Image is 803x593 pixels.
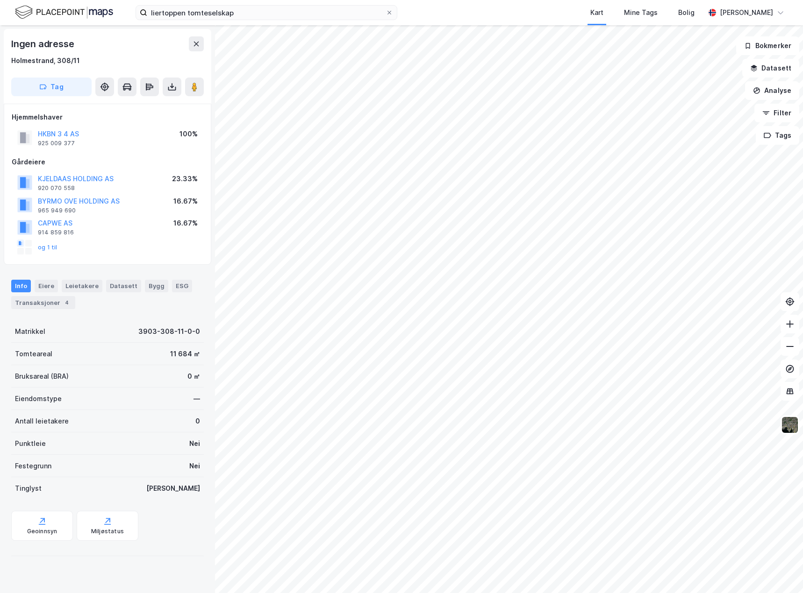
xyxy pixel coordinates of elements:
button: Filter [754,104,799,122]
div: Nei [189,438,200,449]
div: Leietakere [62,280,102,292]
div: Mine Tags [624,7,658,18]
div: 16.67% [173,196,198,207]
div: 3903-308-11-0-0 [138,326,200,337]
input: Søk på adresse, matrikkel, gårdeiere, leietakere eller personer [147,6,386,20]
button: Analyse [745,81,799,100]
div: 914 859 816 [38,229,74,236]
div: Datasett [106,280,141,292]
button: Bokmerker [736,36,799,55]
div: 11 684 ㎡ [170,348,200,360]
div: Gårdeiere [12,156,203,168]
iframe: Chat Widget [756,548,803,593]
button: Tags [756,126,799,145]
img: logo.f888ab2527a4732fd821a326f86c7f29.svg [15,4,113,21]
div: [PERSON_NAME] [720,7,773,18]
div: Festegrunn [15,460,51,472]
div: 920 070 558 [38,184,75,192]
div: 0 ㎡ [187,371,200,382]
div: Bruksareal (BRA) [15,371,69,382]
div: 16.67% [173,218,198,229]
div: Eiendomstype [15,393,62,404]
div: Bygg [145,280,168,292]
div: 965 949 690 [38,207,76,214]
div: Miljøstatus [91,528,124,535]
div: Holmestrand, 308/11 [11,55,80,66]
div: Transaksjoner [11,296,75,309]
div: Geoinnsyn [27,528,57,535]
div: 100% [179,128,198,140]
img: 9k= [781,416,799,434]
div: 925 009 377 [38,140,75,147]
div: Punktleie [15,438,46,449]
div: Kontrollprogram for chat [756,548,803,593]
div: Hjemmelshaver [12,112,203,123]
button: Tag [11,78,92,96]
div: — [194,393,200,404]
div: Nei [189,460,200,472]
div: 0 [195,416,200,427]
div: Ingen adresse [11,36,76,51]
div: [PERSON_NAME] [146,483,200,494]
div: Bolig [678,7,695,18]
div: Matrikkel [15,326,45,337]
div: Tomteareal [15,348,52,360]
button: Datasett [742,59,799,78]
div: ESG [172,280,192,292]
div: Antall leietakere [15,416,69,427]
div: Tinglyst [15,483,42,494]
div: Info [11,280,31,292]
div: Eiere [35,280,58,292]
div: 23.33% [172,173,198,184]
div: 4 [62,298,72,307]
div: Kart [590,7,603,18]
